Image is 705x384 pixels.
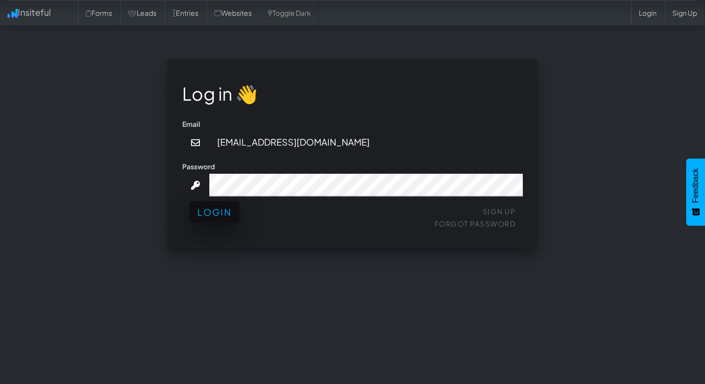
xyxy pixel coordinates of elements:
input: john@doe.com [209,131,523,154]
a: Toggle Dark [260,0,319,25]
label: Email [182,119,200,129]
button: Login [190,201,239,223]
a: Leads [120,0,164,25]
a: Forms [78,0,120,25]
a: Sign Up [665,0,705,25]
h1: Log in 👋 [182,84,523,104]
a: Forgot Password [434,219,516,228]
a: Websites [206,0,260,25]
a: Sign Up [483,207,516,216]
label: Password [182,161,215,171]
button: Feedback - Show survey [686,158,705,226]
a: Login [631,0,665,25]
a: Entries [164,0,206,25]
span: Feedback [691,168,700,203]
img: icon.png [7,9,18,18]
